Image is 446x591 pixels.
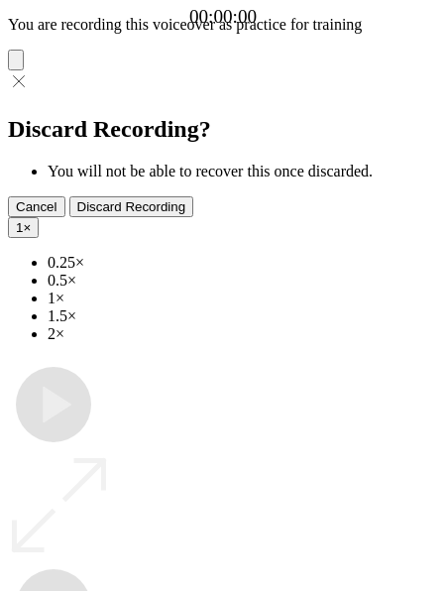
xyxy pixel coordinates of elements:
li: 2× [48,325,438,343]
p: You are recording this voiceover as practice for training [8,16,438,34]
span: 1 [16,220,23,235]
a: 00:00:00 [189,6,257,28]
li: 0.5× [48,272,438,290]
li: 1.5× [48,307,438,325]
li: 1× [48,290,438,307]
button: Discard Recording [69,196,194,217]
h2: Discard Recording? [8,116,438,143]
button: Cancel [8,196,65,217]
button: 1× [8,217,39,238]
li: You will not be able to recover this once discarded. [48,163,438,180]
li: 0.25× [48,254,438,272]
